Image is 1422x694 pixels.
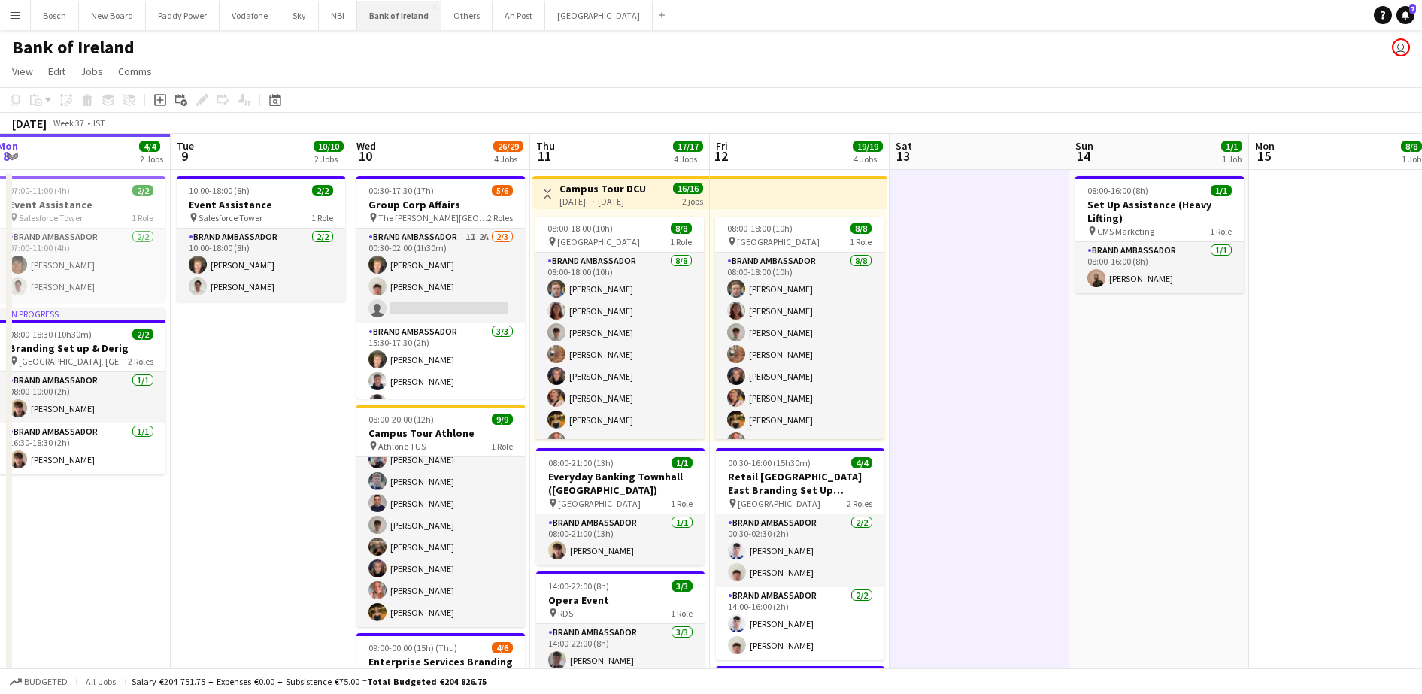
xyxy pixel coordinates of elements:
button: New Board [79,1,146,30]
app-job-card: 08:00-21:00 (13h)1/1Everyday Banking Townhall ([GEOGRAPHIC_DATA]) [GEOGRAPHIC_DATA]1 RoleBrand Am... [536,448,705,565]
span: 8/8 [671,223,692,234]
button: NBI [319,1,357,30]
div: 2 jobs [682,194,703,207]
span: Mon [1255,139,1275,153]
div: [DATE] → [DATE] [559,195,646,207]
span: [GEOGRAPHIC_DATA] [557,236,640,247]
span: Jobs [80,65,103,78]
div: 1 Job [1402,153,1421,165]
app-job-card: 08:00-18:00 (10h)8/8 [GEOGRAPHIC_DATA]1 RoleBrand Ambassador8/808:00-18:00 (10h)[PERSON_NAME][PER... [715,217,884,439]
span: 08:00-18:30 (10h30m) [9,329,92,340]
app-card-role: Brand Ambassador1I2A2/300:30-02:00 (1h30m)[PERSON_NAME][PERSON_NAME] [356,229,525,323]
span: 1 Role [132,212,153,223]
app-card-role: Brand Ambassador1/108:00-16:00 (8h)[PERSON_NAME] [1075,242,1244,293]
span: 4/4 [139,141,160,152]
button: [GEOGRAPHIC_DATA] [545,1,653,30]
h3: Everyday Banking Townhall ([GEOGRAPHIC_DATA]) [536,470,705,497]
span: 19/19 [853,141,883,152]
span: 08:00-21:00 (13h) [548,457,614,468]
span: 08:00-18:00 (10h) [547,223,613,234]
h3: Campus Tour Athlone [356,426,525,440]
span: 13 [893,147,912,165]
span: 8/8 [850,223,872,234]
app-card-role: Brand Ambassador8/808:00-18:00 (10h)[PERSON_NAME][PERSON_NAME][PERSON_NAME][PERSON_NAME][PERSON_N... [715,253,884,456]
button: Bank of Ireland [357,1,441,30]
span: [GEOGRAPHIC_DATA] [737,236,820,247]
span: 14:00-22:00 (8h) [548,580,609,592]
app-card-role: Brand Ambassador9/908:00-20:00 (12h)[PERSON_NAME][PERSON_NAME][PERSON_NAME][PERSON_NAME][PERSON_N... [356,402,525,627]
app-job-card: 00:30-17:30 (17h)5/6Group Corp Affairs The [PERSON_NAME][GEOGRAPHIC_DATA]2 RolesBrand Ambassador1... [356,176,525,399]
button: Others [441,1,493,30]
app-card-role: Brand Ambassador1/108:00-21:00 (13h)[PERSON_NAME] [536,514,705,565]
h3: Event Assistance [177,198,345,211]
span: 26/29 [493,141,523,152]
div: Salary €204 751.75 + Expenses €0.00 + Subsistence €75.00 = [132,676,487,687]
app-card-role: Brand Ambassador2/200:30-02:30 (2h)[PERSON_NAME][PERSON_NAME] [716,514,884,587]
span: 09:00-00:00 (15h) (Thu) [368,642,457,653]
span: Sun [1075,139,1093,153]
div: 00:30-16:00 (15h30m)4/4Retail [GEOGRAPHIC_DATA] East Branding Set Up ([GEOGRAPHIC_DATA]) [GEOGRAP... [716,448,884,660]
div: 4 Jobs [494,153,523,165]
span: 8/8 [1401,141,1422,152]
span: 00:30-17:30 (17h) [368,185,434,196]
button: Vodafone [220,1,280,30]
span: 2/2 [312,185,333,196]
div: 10:00-18:00 (8h)2/2Event Assistance Salesforce Tower1 RoleBrand Ambassador2/210:00-18:00 (8h)[PER... [177,176,345,302]
span: [GEOGRAPHIC_DATA] [738,498,820,509]
button: Paddy Power [146,1,220,30]
h3: Group Corp Affairs [356,198,525,211]
app-user-avatar: Katie Shovlin [1392,38,1410,56]
span: Salesforce Tower [19,212,83,223]
span: 1/1 [1221,141,1242,152]
a: Comms [112,62,158,81]
span: Athlone TUS [378,441,426,452]
span: 7 [1409,4,1416,14]
app-job-card: 08:00-16:00 (8h)1/1Set Up Assistance (Heavy Lifting) CMS Marketing1 RoleBrand Ambassador1/108:00-... [1075,176,1244,293]
app-card-role: Brand Ambassador3/315:30-17:30 (2h)[PERSON_NAME][PERSON_NAME][PERSON_NAME] [356,323,525,418]
a: Edit [42,62,71,81]
a: 7 [1396,6,1414,24]
span: 10/10 [314,141,344,152]
button: Sky [280,1,319,30]
button: An Post [493,1,545,30]
span: 10 [354,147,376,165]
app-job-card: 08:00-20:00 (12h)9/9Campus Tour Athlone Athlone TUS1 RoleBrand Ambassador9/908:00-20:00 (12h)[PER... [356,405,525,627]
span: Week 37 [50,117,87,129]
span: 15 [1253,147,1275,165]
span: Salesforce Tower [199,212,262,223]
span: 4/6 [492,642,513,653]
span: [GEOGRAPHIC_DATA], [GEOGRAPHIC_DATA] [19,356,128,367]
span: Total Budgeted €204 826.75 [367,676,487,687]
span: CMS Marketing [1097,226,1154,237]
span: 1 Role [671,608,693,619]
span: Budgeted [24,677,68,687]
span: 07:00-11:00 (4h) [9,185,70,196]
span: 1/1 [1211,185,1232,196]
span: 2 Roles [128,356,153,367]
button: Bosch [31,1,79,30]
span: 2 Roles [487,212,513,223]
app-job-card: 08:00-18:00 (10h)8/8 [GEOGRAPHIC_DATA]1 RoleBrand Ambassador8/808:00-18:00 (10h)[PERSON_NAME][PER... [535,217,704,439]
h1: Bank of Ireland [12,36,135,59]
h3: Retail [GEOGRAPHIC_DATA] East Branding Set Up ([GEOGRAPHIC_DATA]) [716,470,884,497]
h3: Opera Event [536,593,705,607]
div: 2 Jobs [140,153,163,165]
span: RDS [558,608,573,619]
span: 00:30-16:00 (15h30m) [728,457,811,468]
h3: Campus Tour DCU [559,182,646,195]
div: 2 Jobs [314,153,343,165]
a: Jobs [74,62,109,81]
span: 12 [714,147,728,165]
span: Comms [118,65,152,78]
span: 5/6 [492,185,513,196]
span: All jobs [83,676,119,687]
div: 4 Jobs [854,153,882,165]
app-card-role: Brand Ambassador2/214:00-16:00 (2h)[PERSON_NAME][PERSON_NAME] [716,587,884,660]
button: Budgeted [8,674,70,690]
span: Wed [356,139,376,153]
